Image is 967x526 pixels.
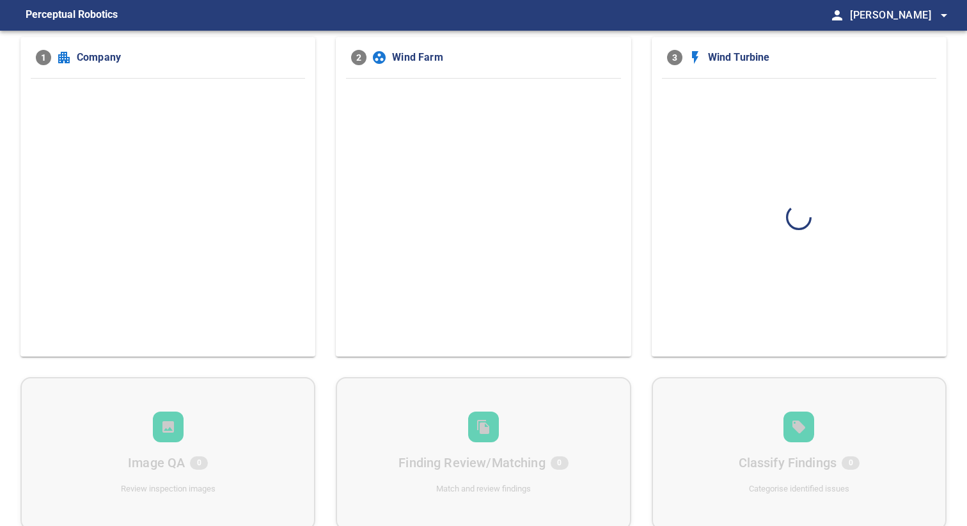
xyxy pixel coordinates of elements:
[829,8,845,23] span: person
[26,5,118,26] figcaption: Perceptual Robotics
[936,8,952,23] span: arrow_drop_down
[708,50,931,65] span: Wind Turbine
[667,50,682,65] span: 3
[392,50,615,65] span: Wind Farm
[36,50,51,65] span: 1
[351,50,366,65] span: 2
[845,3,952,28] button: [PERSON_NAME]
[850,6,952,24] span: [PERSON_NAME]
[77,50,300,65] span: Company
